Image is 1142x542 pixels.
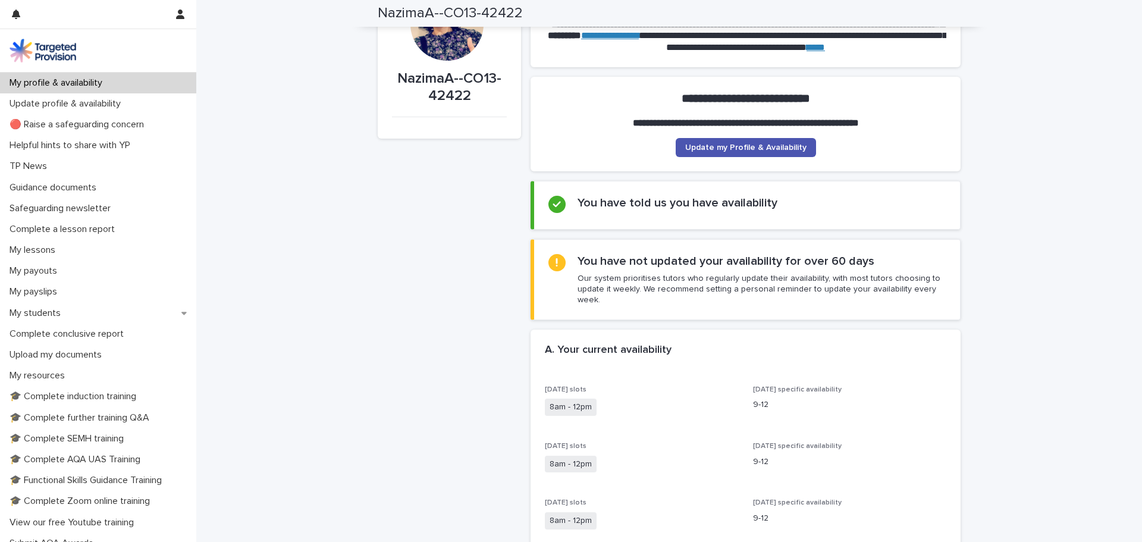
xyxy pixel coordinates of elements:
[5,77,112,89] p: My profile & availability
[753,386,842,393] span: [DATE] specific availability
[685,143,807,152] span: Update my Profile & Availability
[5,370,74,381] p: My resources
[545,512,597,530] span: 8am - 12pm
[545,399,597,416] span: 8am - 12pm
[578,273,946,306] p: Our system prioritises tutors who regularly update their availability, with most tutors choosing ...
[5,286,67,297] p: My payslips
[753,399,947,411] p: 9-12
[5,496,159,507] p: 🎓 Complete Zoom online training
[578,254,874,268] h2: You have not updated your availability for over 60 days
[10,39,76,62] img: M5nRWzHhSzIhMunXDL62
[5,182,106,193] p: Guidance documents
[5,98,130,109] p: Update profile & availability
[753,499,842,506] span: [DATE] specific availability
[545,386,586,393] span: [DATE] slots
[5,328,133,340] p: Complete conclusive report
[5,203,120,214] p: Safeguarding newsletter
[5,161,57,172] p: TP News
[578,196,777,210] h2: You have told us you have availability
[392,70,507,105] p: NazimaA--CO13-42422
[545,499,586,506] span: [DATE] slots
[5,224,124,235] p: Complete a lesson report
[5,308,70,319] p: My students
[378,5,523,22] h2: NazimaA--CO13-42422
[5,349,111,361] p: Upload my documents
[753,443,842,450] span: [DATE] specific availability
[5,475,171,486] p: 🎓 Functional Skills Guidance Training
[5,119,153,130] p: 🔴 Raise a safeguarding concern
[753,512,947,525] p: 9-12
[5,245,65,256] p: My lessons
[5,412,159,424] p: 🎓 Complete further training Q&A
[545,443,586,450] span: [DATE] slots
[676,138,816,157] a: Update my Profile & Availability
[5,517,143,528] p: View our free Youtube training
[5,265,67,277] p: My payouts
[545,344,672,357] h2: A. Your current availability
[545,456,597,473] span: 8am - 12pm
[5,140,140,151] p: Helpful hints to share with YP
[5,454,150,465] p: 🎓 Complete AQA UAS Training
[5,391,146,402] p: 🎓 Complete induction training
[753,456,947,468] p: 9-12
[5,433,133,444] p: 🎓 Complete SEMH training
